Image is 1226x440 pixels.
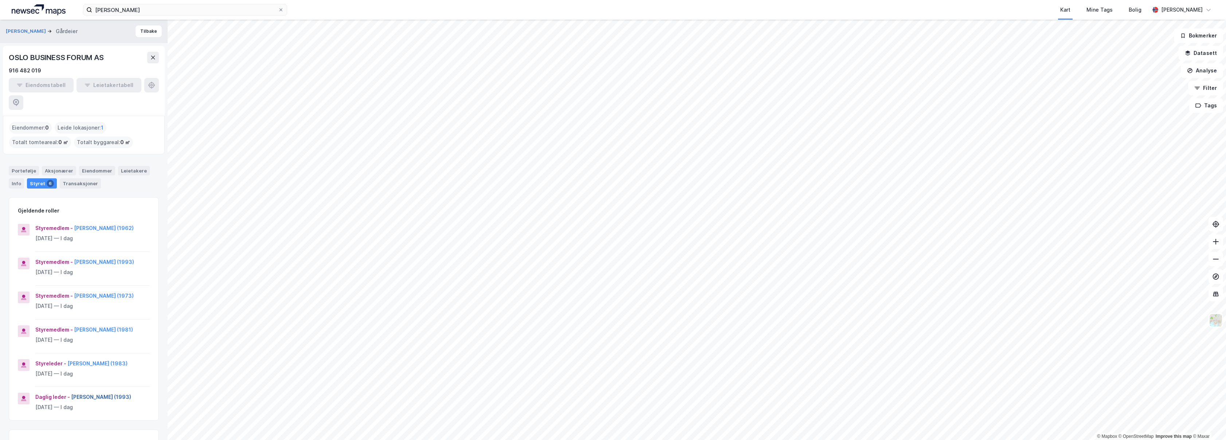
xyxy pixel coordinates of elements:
[92,4,278,15] input: Søk på adresse, matrikkel, gårdeiere, leietakere eller personer
[35,234,150,243] div: [DATE] — I dag
[1188,81,1223,95] button: Filter
[1181,63,1223,78] button: Analyse
[1097,434,1117,439] a: Mapbox
[9,178,24,189] div: Info
[6,28,47,35] button: [PERSON_NAME]
[1209,313,1223,327] img: Z
[79,166,115,175] div: Eiendommer
[1119,434,1154,439] a: OpenStreetMap
[1161,5,1203,14] div: [PERSON_NAME]
[9,166,39,175] div: Portefølje
[12,4,66,15] img: logo.a4113a55bc3d86da70a041830d287a7e.svg
[1190,405,1226,440] iframe: Chat Widget
[1190,405,1226,440] div: Kontrollprogram for chat
[9,66,41,75] div: 916 482 019
[35,369,150,378] div: [DATE] — I dag
[55,122,106,134] div: Leide lokasjoner :
[136,25,162,37] button: Tilbake
[1179,46,1223,60] button: Datasett
[9,136,71,148] div: Totalt tomteareal :
[35,403,150,412] div: [DATE] — I dag
[35,336,150,344] div: [DATE] — I dag
[58,138,68,147] span: 0 ㎡
[1129,5,1141,14] div: Bolig
[27,178,57,189] div: Styret
[1189,98,1223,113] button: Tags
[118,166,150,175] div: Leietakere
[9,122,52,134] div: Eiendommer :
[1086,5,1113,14] div: Mine Tags
[35,268,150,277] div: [DATE] — I dag
[47,180,54,187] div: 6
[42,166,76,175] div: Aksjonærer
[120,138,130,147] span: 0 ㎡
[9,52,105,63] div: OSLO BUSINESS FORUM AS
[1060,5,1070,14] div: Kart
[60,178,101,189] div: Transaksjoner
[1174,28,1223,43] button: Bokmerker
[1156,434,1192,439] a: Improve this map
[74,136,133,148] div: Totalt byggareal :
[18,206,59,215] div: Gjeldende roller
[45,123,49,132] span: 0
[56,27,78,36] div: Gårdeier
[101,123,103,132] span: 1
[35,302,150,310] div: [DATE] — I dag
